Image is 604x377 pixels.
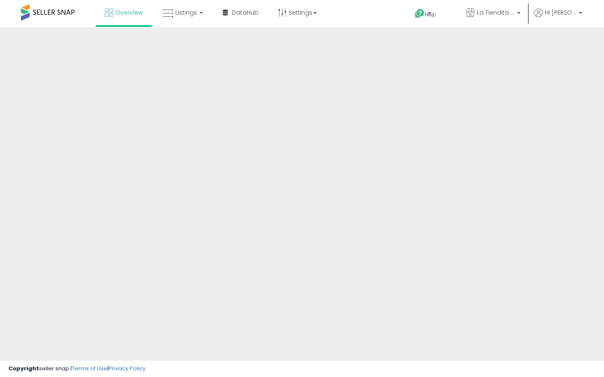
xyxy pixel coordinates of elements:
a: Privacy Policy [109,364,146,372]
span: Help [425,11,436,18]
a: Terms of Use [72,364,107,372]
strong: Copyright [8,364,39,372]
span: Hi [PERSON_NAME] [545,8,576,17]
i: Get Help [414,8,425,19]
span: Listings [175,8,197,17]
span: La Tiendita Distributions [477,8,515,17]
div: seller snap | | [8,365,146,373]
span: DataHub [232,8,258,17]
a: Hi [PERSON_NAME] [534,8,582,27]
a: Help [408,2,453,27]
span: Overview [115,8,143,17]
